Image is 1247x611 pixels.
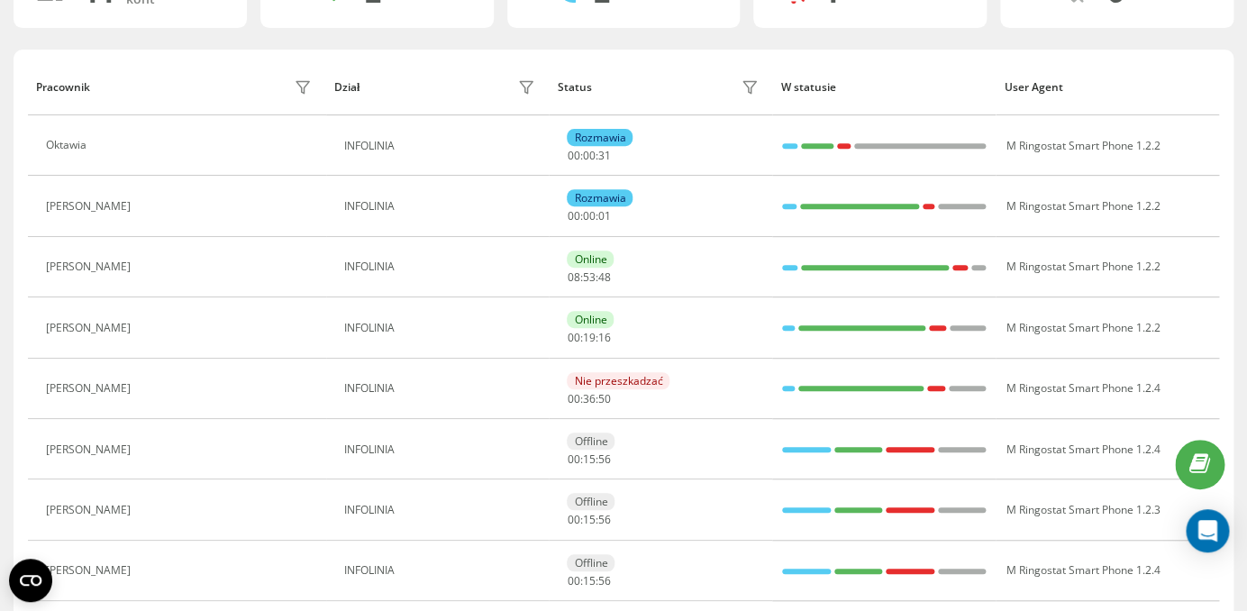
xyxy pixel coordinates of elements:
div: Online [567,251,614,268]
div: [PERSON_NAME] [46,322,135,334]
span: M Ringostat Smart Phone 1.2.3 [1006,502,1160,517]
div: Dział [334,81,360,94]
div: : : [567,575,610,588]
span: 31 [597,148,610,163]
span: 00 [567,391,579,406]
button: Open CMP widget [9,559,52,602]
div: Nie przeszkadzać [567,372,669,389]
div: User Agent [1005,81,1211,94]
span: 53 [582,269,595,285]
div: : : [567,210,610,223]
span: 15 [582,451,595,467]
span: M Ringostat Smart Phone 1.2.2 [1006,259,1160,274]
span: M Ringostat Smart Phone 1.2.4 [1006,442,1160,457]
div: [PERSON_NAME] [46,443,135,456]
div: [PERSON_NAME] [46,564,135,577]
span: 00 [567,330,579,345]
div: Offline [567,554,614,571]
div: Oktawia [46,139,91,151]
span: 36 [582,391,595,406]
div: INFOLINIA [344,504,540,516]
span: 50 [597,391,610,406]
span: M Ringostat Smart Phone 1.2.4 [1006,562,1160,578]
span: 01 [597,208,610,223]
span: 19 [582,330,595,345]
div: [PERSON_NAME] [46,504,135,516]
div: INFOLINIA [344,382,540,395]
div: : : [567,150,610,162]
div: Offline [567,433,614,450]
span: 00 [567,148,579,163]
span: 48 [597,269,610,285]
div: : : [567,514,610,526]
div: : : [567,453,610,466]
div: Pracownik [36,81,90,94]
span: 00 [567,208,579,223]
div: Open Intercom Messenger [1186,509,1229,552]
div: INFOLINIA [344,443,540,456]
div: Offline [567,493,614,510]
span: 00 [567,451,579,467]
div: : : [567,271,610,284]
span: 00 [582,208,595,223]
span: 00 [567,512,579,527]
span: 56 [597,512,610,527]
div: INFOLINIA [344,140,540,152]
span: 08 [567,269,579,285]
span: M Ringostat Smart Phone 1.2.4 [1006,380,1160,396]
span: 15 [582,573,595,588]
span: M Ringostat Smart Phone 1.2.2 [1006,320,1160,335]
div: INFOLINIA [344,200,540,213]
div: Status [558,81,592,94]
div: [PERSON_NAME] [46,382,135,395]
span: M Ringostat Smart Phone 1.2.2 [1006,138,1160,153]
div: INFOLINIA [344,260,540,273]
div: Rozmawia [567,189,633,206]
span: 00 [567,573,579,588]
div: INFOLINIA [344,322,540,334]
span: M Ringostat Smart Phone 1.2.2 [1006,198,1160,214]
span: 56 [597,451,610,467]
span: 00 [582,148,595,163]
div: Online [567,311,614,328]
div: [PERSON_NAME] [46,260,135,273]
div: INFOLINIA [344,564,540,577]
div: W statusie [781,81,988,94]
div: Rozmawia [567,129,633,146]
div: : : [567,393,610,406]
span: 56 [597,573,610,588]
span: 16 [597,330,610,345]
span: 15 [582,512,595,527]
div: : : [567,332,610,344]
div: [PERSON_NAME] [46,200,135,213]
